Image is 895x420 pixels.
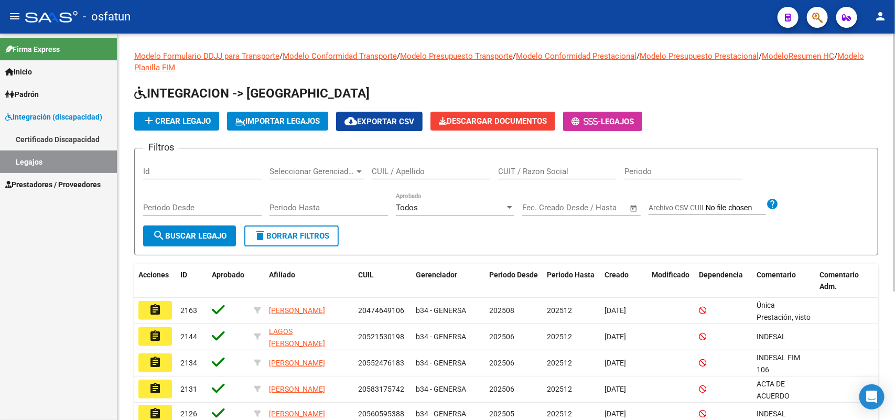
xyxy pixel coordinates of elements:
[574,203,625,212] input: Fecha fin
[439,116,547,126] span: Descargar Documentos
[762,51,834,61] a: ModeloResumen HC
[819,271,859,291] span: Comentario Adm.
[149,304,161,316] mat-icon: assignment
[180,332,197,341] span: 2144
[5,179,101,190] span: Prestadores / Proveedores
[547,306,572,315] span: 202512
[149,407,161,420] mat-icon: assignment
[601,117,634,126] span: Legajos
[134,112,219,131] button: Crear Legajo
[358,332,404,341] span: 20521530198
[648,264,695,298] datatable-header-cell: Modificado
[563,112,642,131] button: -Legajos
[269,167,354,176] span: Seleccionar Gerenciador
[605,359,626,367] span: [DATE]
[8,10,21,23] mat-icon: menu
[5,44,60,55] span: Firma Express
[269,327,325,348] span: LAGOS [PERSON_NAME]
[706,203,766,213] input: Archivo CSV CUIL
[254,229,266,242] mat-icon: delete
[605,410,626,418] span: [DATE]
[489,332,514,341] span: 202506
[416,332,466,341] span: b34 - GENERSA
[489,306,514,315] span: 202508
[766,198,779,210] mat-icon: help
[358,271,374,279] span: CUIL
[605,332,626,341] span: [DATE]
[547,385,572,393] span: 202512
[358,306,404,315] span: 20474649106
[605,271,629,279] span: Creado
[543,264,600,298] datatable-header-cell: Periodo Hasta
[244,225,339,246] button: Borrar Filtros
[235,116,320,126] span: IMPORTAR LEGAJOS
[416,359,466,367] span: b34 - GENERSA
[269,385,325,393] span: [PERSON_NAME]
[489,271,538,279] span: Periodo Desde
[358,410,404,418] span: 20560595388
[269,271,295,279] span: Afiliado
[757,380,790,400] span: ACTA DE ACUERDO
[695,264,752,298] datatable-header-cell: Dependencia
[138,271,169,279] span: Acciones
[358,385,404,393] span: 20583175742
[628,202,640,214] button: Open calendar
[489,385,514,393] span: 202506
[547,410,572,418] span: 202512
[5,66,32,78] span: Inicio
[547,359,572,367] span: 202512
[269,359,325,367] span: [PERSON_NAME]
[153,231,227,241] span: Buscar Legajo
[489,359,514,367] span: 202506
[416,306,466,315] span: b34 - GENERSA
[416,271,457,279] span: Gerenciador
[416,410,466,418] span: b34 - GENERSA
[269,306,325,315] span: [PERSON_NAME]
[153,229,165,242] mat-icon: search
[134,51,279,61] a: Modelo Formulario DDJJ para Transporte
[757,353,800,374] span: INDESAL FIM 106
[83,5,131,28] span: - osfatun
[180,385,197,393] span: 2131
[522,203,565,212] input: Fecha inicio
[143,140,179,155] h3: Filtros
[344,115,357,127] mat-icon: cloud_download
[5,89,39,100] span: Padrón
[143,116,211,126] span: Crear Legajo
[699,271,743,279] span: Dependencia
[227,112,328,131] button: IMPORTAR LEGAJOS
[571,117,601,126] span: -
[874,10,887,23] mat-icon: person
[149,356,161,369] mat-icon: assignment
[752,264,815,298] datatable-header-cell: Comentario
[176,264,208,298] datatable-header-cell: ID
[815,264,878,298] datatable-header-cell: Comentario Adm.
[344,117,414,126] span: Exportar CSV
[485,264,543,298] datatable-header-cell: Periodo Desde
[396,203,418,212] span: Todos
[143,225,236,246] button: Buscar Legajo
[134,86,370,101] span: INTEGRACION -> [GEOGRAPHIC_DATA]
[354,264,412,298] datatable-header-cell: CUIL
[859,384,885,410] div: Open Intercom Messenger
[430,112,555,131] button: Descargar Documentos
[757,410,786,418] span: INDESAL
[283,51,397,61] a: Modelo Conformidad Transporte
[757,332,786,341] span: INDESAL
[212,271,244,279] span: Aprobado
[180,271,187,279] span: ID
[640,51,759,61] a: Modelo Presupuesto Prestacional
[358,359,404,367] span: 20552476183
[5,111,102,123] span: Integración (discapacidad)
[149,382,161,395] mat-icon: assignment
[757,271,796,279] span: Comentario
[254,231,329,241] span: Borrar Filtros
[412,264,485,298] datatable-header-cell: Gerenciador
[605,385,626,393] span: [DATE]
[208,264,250,298] datatable-header-cell: Aprobado
[489,410,514,418] span: 202505
[180,359,197,367] span: 2134
[516,51,637,61] a: Modelo Conformidad Prestacional
[143,114,155,127] mat-icon: add
[180,410,197,418] span: 2126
